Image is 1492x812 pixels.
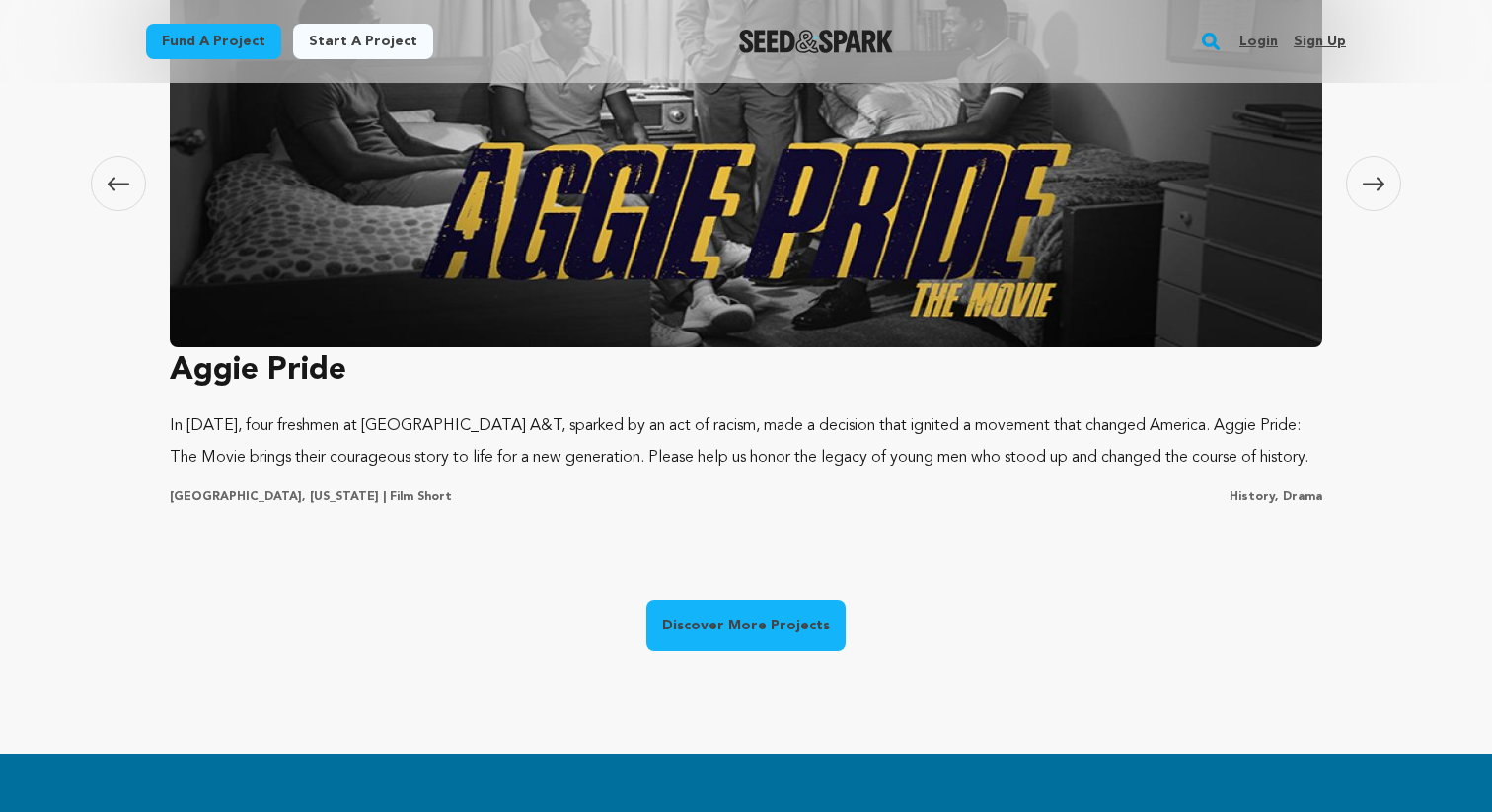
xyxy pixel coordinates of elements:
a: Seed&Spark Homepage [739,30,894,53]
a: Start a project [293,24,433,59]
img: Seed&Spark Logo Dark Mode [739,30,894,53]
a: Discover More Projects [646,600,846,651]
p: History, Drama [1230,489,1322,505]
h3: Aggie Pride [170,347,1322,395]
p: In [DATE], four freshmen at [GEOGRAPHIC_DATA] A&T, sparked by an act of racism, made a decision t... [170,410,1322,474]
a: Sign up [1294,26,1346,57]
span: Film Short [390,491,452,503]
a: Fund a project [146,24,281,59]
a: Login [1239,26,1278,57]
span: [GEOGRAPHIC_DATA], [US_STATE] | [170,491,386,503]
